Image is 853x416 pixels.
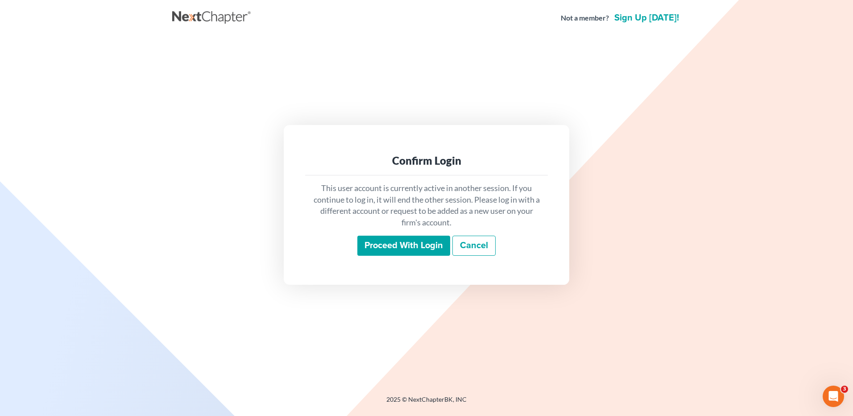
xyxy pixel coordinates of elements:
[452,236,496,256] a: Cancel
[312,183,541,229] p: This user account is currently active in another session. If you continue to log in, it will end ...
[561,13,609,23] strong: Not a member?
[357,236,450,256] input: Proceed with login
[312,154,541,168] div: Confirm Login
[841,386,848,393] span: 3
[823,386,844,407] iframe: Intercom live chat
[172,395,681,411] div: 2025 © NextChapterBK, INC
[613,13,681,22] a: Sign up [DATE]!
